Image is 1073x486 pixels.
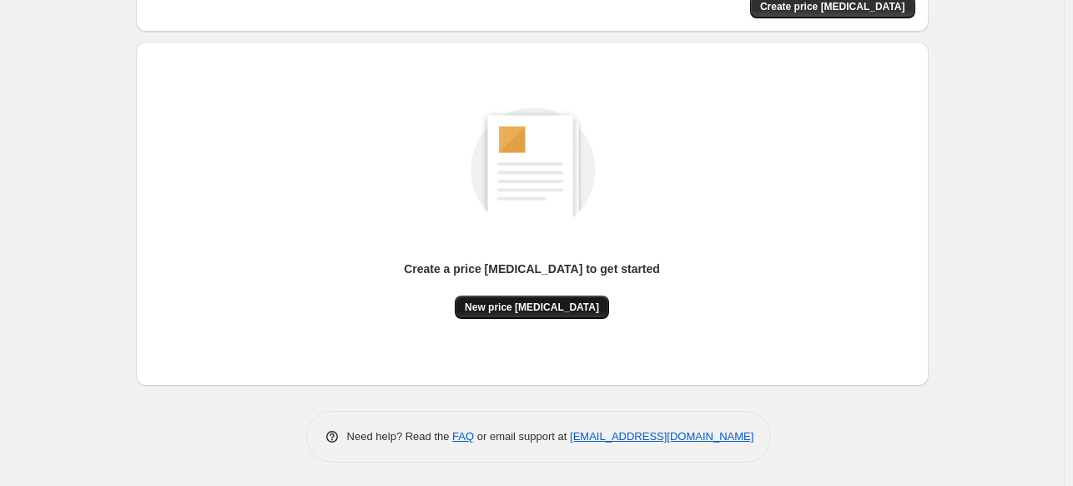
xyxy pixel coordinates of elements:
[347,430,453,443] span: Need help? Read the
[465,301,599,314] span: New price [MEDICAL_DATA]
[474,430,570,443] span: or email support at
[452,430,474,443] a: FAQ
[404,261,660,277] p: Create a price [MEDICAL_DATA] to get started
[570,430,753,443] a: [EMAIL_ADDRESS][DOMAIN_NAME]
[455,296,609,319] button: New price [MEDICAL_DATA]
